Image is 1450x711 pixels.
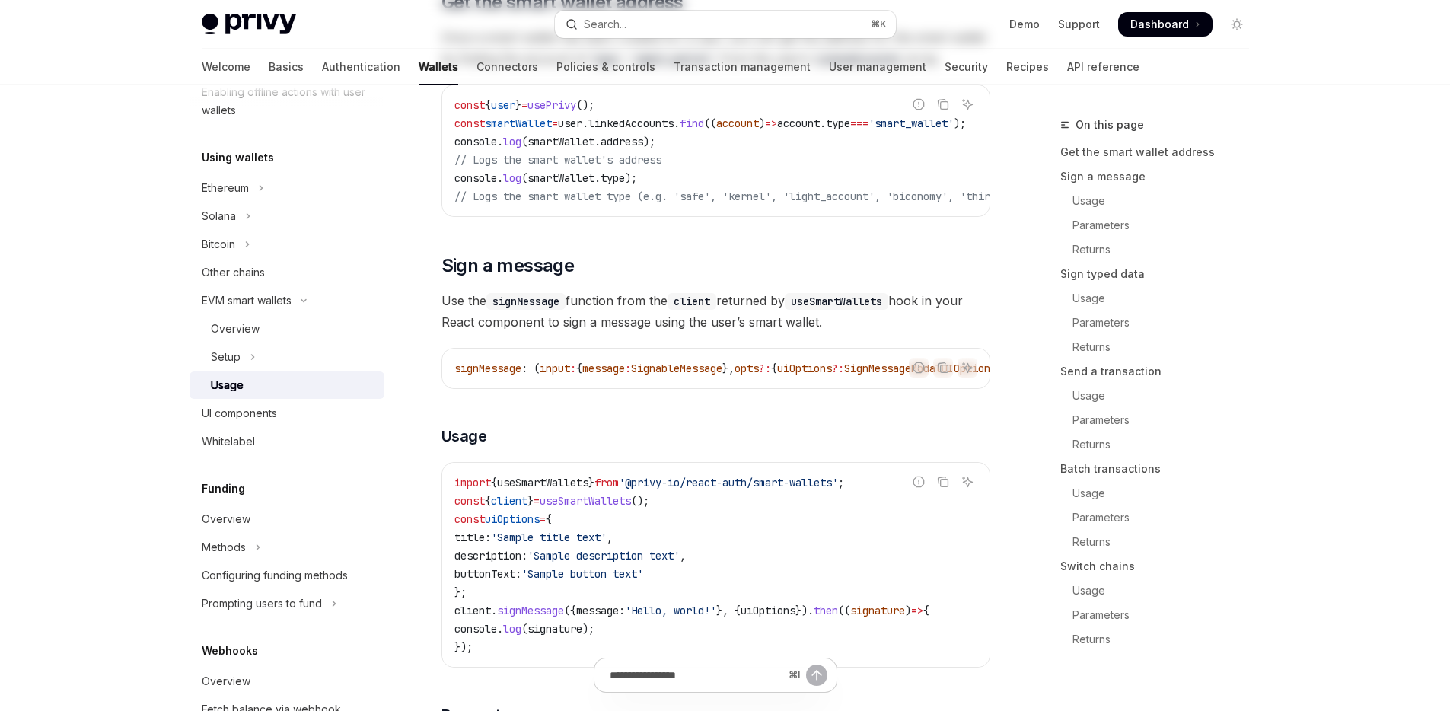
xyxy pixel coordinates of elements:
div: UI components [202,404,277,422]
button: Toggle Prompting users to fund section [190,590,384,617]
span: title: [454,531,491,544]
span: . [497,135,503,148]
a: Authentication [322,49,400,85]
span: const [454,512,485,526]
h5: Funding [202,480,245,498]
span: === [850,116,868,130]
span: ; [838,476,844,489]
span: ); [954,116,966,130]
span: from [594,476,619,489]
a: Parameters [1060,408,1261,432]
span: '@privy-io/react-auth/smart-wallets' [619,476,838,489]
span: smartWallet [527,135,594,148]
a: Sign a message [1060,164,1261,189]
a: Dashboard [1118,12,1213,37]
span: , [607,531,613,544]
span: ); [625,171,637,185]
span: log [503,135,521,148]
span: => [911,604,923,617]
span: (( [704,116,716,130]
span: console [454,171,497,185]
a: Other chains [190,259,384,286]
span: account [777,116,820,130]
span: }, { [716,604,741,617]
span: ) [759,116,765,130]
span: . [594,171,601,185]
a: Policies & controls [556,49,655,85]
span: = [521,98,527,112]
a: Support [1058,17,1100,32]
button: Copy the contents from the code block [933,358,953,378]
a: Returns [1060,530,1261,554]
a: Switch chains [1060,554,1261,579]
a: Demo [1009,17,1040,32]
span: }). [795,604,814,617]
span: (); [631,494,649,508]
button: Toggle Bitcoin section [190,231,384,258]
span: user [558,116,582,130]
span: const [454,98,485,112]
span: = [552,116,558,130]
a: Wallets [419,49,458,85]
span: { [491,476,497,489]
div: Search... [584,15,626,33]
a: Usage [1060,579,1261,603]
span: Usage [441,426,487,447]
span: ?: [759,362,771,375]
span: uiOptions [485,512,540,526]
span: smartWallet [485,116,552,130]
div: Overview [211,320,260,338]
input: Ask a question... [610,658,782,692]
span: useSmartWallets [540,494,631,508]
span: ); [643,135,655,148]
span: linkedAccounts [588,116,674,130]
span: }, [722,362,735,375]
button: Copy the contents from the code block [933,472,953,492]
a: User management [829,49,926,85]
span: // Logs the smart wallet type (e.g. 'safe', 'kernel', 'light_account', 'biconomy', 'thirdweb', 'c... [454,190,1179,203]
button: Report incorrect code [909,94,929,114]
button: Send message [806,665,827,686]
span: console [454,622,497,636]
a: Overview [190,505,384,533]
div: Prompting users to fund [202,595,322,613]
div: Ethereum [202,179,249,197]
a: Parameters [1060,311,1261,335]
span: { [485,494,491,508]
span: usePrivy [527,98,576,112]
span: 'Sample description text' [527,549,680,563]
a: Returns [1060,238,1261,262]
span: const [454,116,485,130]
span: description: [454,549,527,563]
div: Overview [202,672,250,690]
a: Returns [1060,627,1261,652]
span: log [503,622,521,636]
code: useSmartWallets [785,293,888,310]
span: user [491,98,515,112]
a: Basics [269,49,304,85]
button: Ask AI [958,94,977,114]
div: Usage [211,376,244,394]
span: console [454,135,497,148]
code: signMessage [486,293,566,310]
span: => [765,116,777,130]
div: EVM smart wallets [202,292,292,310]
span: { [771,362,777,375]
span: . [497,622,503,636]
div: Configuring funding methods [202,566,348,585]
a: Configuring funding methods [190,562,384,589]
span: { [923,604,929,617]
span: . [497,171,503,185]
span: message [582,362,625,375]
span: }; [454,585,467,599]
button: Report incorrect code [909,472,929,492]
span: 'smart_wallet' [868,116,954,130]
span: . [594,135,601,148]
code: client [668,293,716,310]
div: Whitelabel [202,432,255,451]
span: . [820,116,826,130]
a: Whitelabel [190,428,384,455]
span: (( [838,604,850,617]
button: Ask AI [958,472,977,492]
button: Ask AI [958,358,977,378]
